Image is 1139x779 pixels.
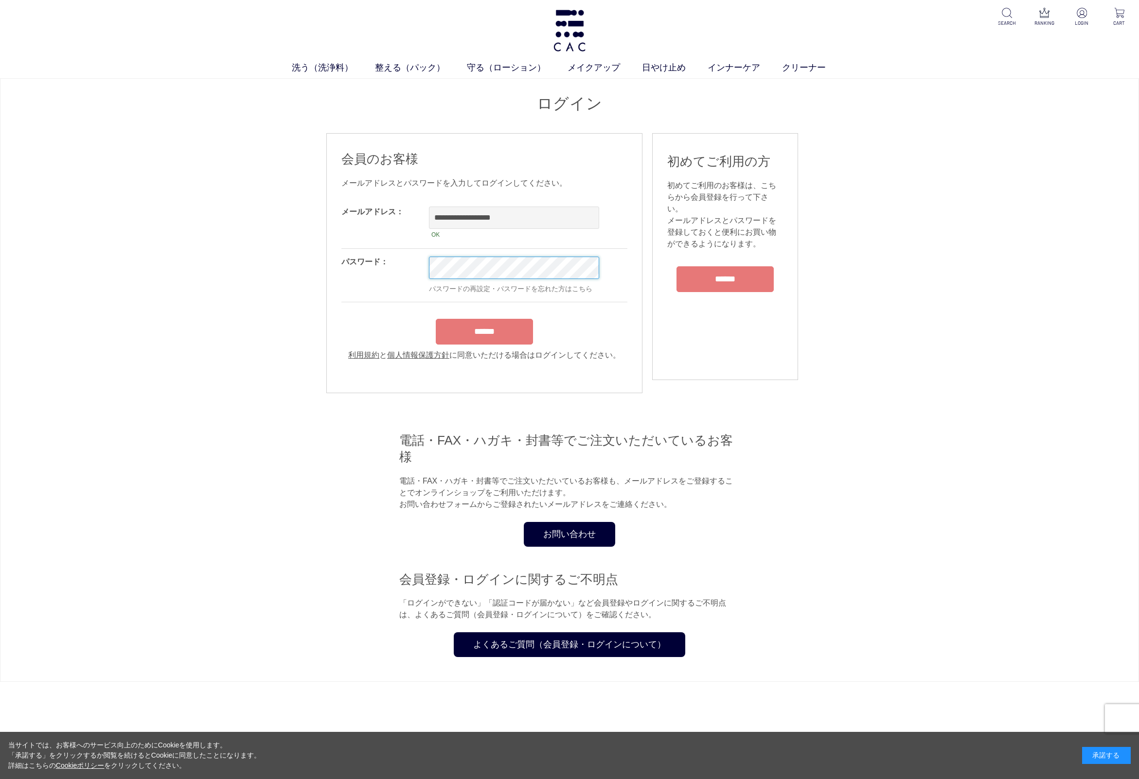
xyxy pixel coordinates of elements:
[1107,19,1131,27] p: CART
[1070,19,1094,27] p: LOGIN
[552,10,588,52] img: logo
[524,522,615,547] a: お問い合わせ
[56,762,105,769] a: Cookieポリシー
[375,61,467,74] a: 整える（パック）
[782,61,848,74] a: クリーナー
[429,229,599,241] div: OK
[708,61,782,74] a: インナーケア
[326,93,813,114] h1: ログイン
[292,61,375,74] a: 洗う（洗浄料）
[429,285,592,293] a: パスワードの再設定・パスワードを忘れた方はこちら
[1032,8,1056,27] a: RANKING
[341,152,418,166] span: 会員のお客様
[399,597,740,621] p: 「ログインができない」「認証コードが届かない」など会員登録やログインに関するご不明点は、よくあるご質問（会員登録・ログインについて）をご確認ください。
[1070,8,1094,27] a: LOGIN
[399,432,740,466] h2: 電話・FAX・ハガキ・封書等でご注文いただいているお客様
[341,208,404,216] label: メールアドレス：
[341,177,627,189] div: メールアドレスとパスワードを入力してログインしてください。
[399,475,740,510] p: 電話・FAX・ハガキ・封書等でご注文いただいているお客様も、メールアドレスをご登録することでオンラインショップをご利用いただけます。 お問い合わせフォームからご登録されたいメールアドレスをご連絡...
[995,19,1019,27] p: SEARCH
[387,351,449,359] a: 個人情報保護方針
[995,8,1019,27] a: SEARCH
[667,180,783,250] div: 初めてご利用のお客様は、こちらから会員登録を行って下さい。 メールアドレスとパスワードを登録しておくと便利にお買い物ができるようになります。
[467,61,568,74] a: 守る（ローション）
[667,154,770,169] span: 初めてご利用の方
[1032,19,1056,27] p: RANKING
[348,351,379,359] a: 利用規約
[454,632,685,657] a: よくあるご質問（会員登録・ログインについて）
[642,61,708,74] a: 日やけ止め
[1082,747,1131,764] div: 承諾する
[8,740,261,771] div: 当サイトでは、お客様へのサービス向上のためにCookieを使用します。 「承諾する」をクリックするか閲覧を続けるとCookieに同意したことになります。 詳細はこちらの をクリックしてください。
[341,349,627,361] div: と に同意いただける場合はログインしてください。
[341,258,388,266] label: パスワード：
[568,61,642,74] a: メイクアップ
[1107,8,1131,27] a: CART
[399,571,740,588] h2: 会員登録・ログインに関するご不明点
